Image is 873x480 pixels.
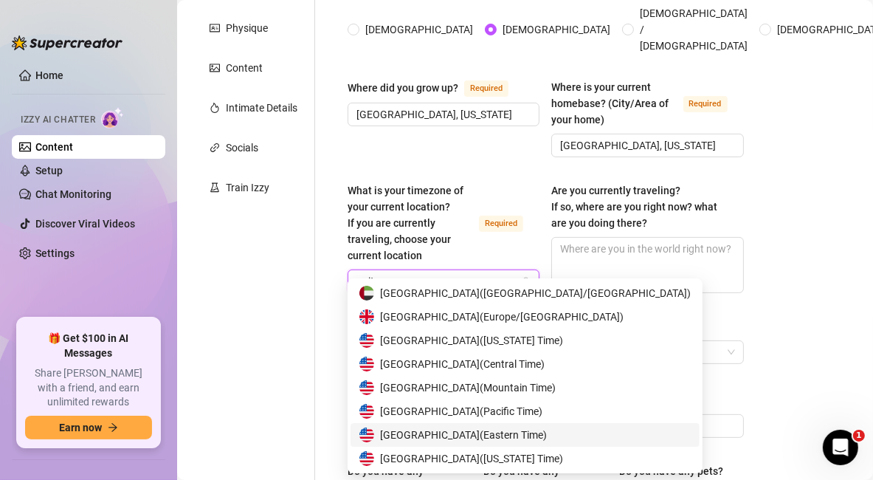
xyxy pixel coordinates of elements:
[226,179,269,196] div: Train Izzy
[359,404,374,419] img: us
[479,216,523,232] span: Required
[380,285,691,301] span: [GEOGRAPHIC_DATA] ( [GEOGRAPHIC_DATA]/[GEOGRAPHIC_DATA] )
[464,80,508,97] span: Required
[12,35,123,50] img: logo-BBDzfeDw.svg
[59,422,102,433] span: Earn now
[210,23,220,33] span: idcard
[35,165,63,176] a: Setup
[35,188,111,200] a: Chat Monitoring
[35,247,75,259] a: Settings
[380,332,563,349] span: [GEOGRAPHIC_DATA] ( [US_STATE] Time )
[359,286,374,301] img: ae
[210,182,220,193] span: experiment
[853,430,865,442] span: 1
[210,143,220,153] span: link
[359,21,479,38] span: [DEMOGRAPHIC_DATA]
[348,80,458,96] div: Where did you grow up?
[210,103,220,113] span: fire
[25,416,152,439] button: Earn nowarrow-right
[226,20,268,36] div: Physique
[226,60,263,76] div: Content
[380,380,556,396] span: [GEOGRAPHIC_DATA] ( Mountain Time )
[35,69,63,81] a: Home
[101,107,124,128] img: AI Chatter
[380,403,542,419] span: [GEOGRAPHIC_DATA] ( Pacific Time )
[25,332,152,360] span: 🎁 Get $100 in AI Messages
[210,63,220,73] span: picture
[551,185,717,229] span: Are you currently traveling? If so, where are you right now? what are you doing there?
[359,428,374,442] img: us
[348,79,525,97] label: Where did you grow up?
[35,141,73,153] a: Content
[823,430,858,465] iframe: Intercom live chat
[108,422,118,433] span: arrow-right
[35,218,135,230] a: Discover Viral Videos
[359,451,374,466] img: us
[226,140,258,156] div: Socials
[380,450,563,467] span: [GEOGRAPHIC_DATA] ( [US_STATE] Time )
[359,357,374,371] img: us
[683,96,728,112] span: Required
[356,106,528,123] input: Where did you grow up?
[634,5,753,54] span: [DEMOGRAPHIC_DATA] / [DEMOGRAPHIC_DATA]
[551,79,677,128] div: Where is your current homebase? (City/Area of your home)
[380,309,624,325] span: [GEOGRAPHIC_DATA] ( Europe/[GEOGRAPHIC_DATA] )
[497,21,616,38] span: [DEMOGRAPHIC_DATA]
[359,309,374,324] img: gb
[551,79,743,128] label: Where is your current homebase? (City/Area of your home)
[348,185,463,261] span: What is your timezone of your current location? If you are currently traveling, choose your curre...
[380,427,547,443] span: [GEOGRAPHIC_DATA] ( Eastern Time )
[380,356,545,372] span: [GEOGRAPHIC_DATA] ( Central Time )
[560,137,731,154] input: Where is your current homebase? (City/Area of your home)
[21,113,95,127] span: Izzy AI Chatter
[359,333,374,348] img: us
[226,100,297,116] div: Intimate Details
[25,366,152,410] span: Share [PERSON_NAME] with a friend, and earn unlimited rewards
[359,380,374,395] img: us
